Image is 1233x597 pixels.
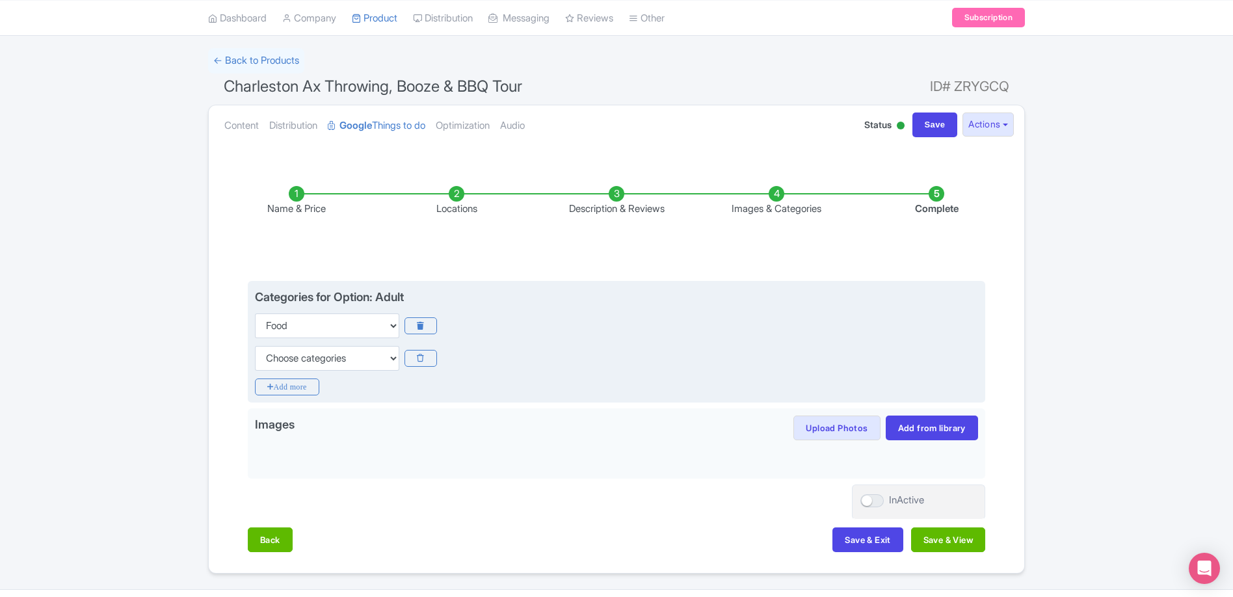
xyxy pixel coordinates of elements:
li: Complete [856,186,1016,217]
a: Audio [500,105,525,146]
li: Images & Categories [696,186,856,217]
button: Upload Photos [793,416,880,440]
span: Status [864,118,892,131]
strong: Google [339,118,372,133]
a: Add from library [886,416,978,440]
div: InActive [889,493,924,508]
button: Actions [962,113,1014,137]
a: Distribution [269,105,317,146]
a: Subscription [952,8,1025,27]
li: Locations [377,186,537,217]
span: Images [255,416,295,436]
button: Save & View [911,527,985,552]
span: Charleston Ax Throwing, Booze & BBQ Tour [224,77,522,96]
span: ID# ZRYGCQ [930,73,1009,99]
a: ← Back to Products [208,48,304,73]
li: Name & Price [217,186,377,217]
li: Description & Reviews [537,186,696,217]
a: Content [224,105,259,146]
a: GoogleThings to do [328,105,425,146]
div: Open Intercom Messenger [1189,553,1220,584]
input: Save [912,113,958,137]
button: Back [248,527,293,552]
i: Add more [255,378,319,395]
button: Save & Exit [832,527,903,552]
div: Active [894,116,907,137]
div: Categories for Option: Adult [255,290,404,304]
a: Optimization [436,105,490,146]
